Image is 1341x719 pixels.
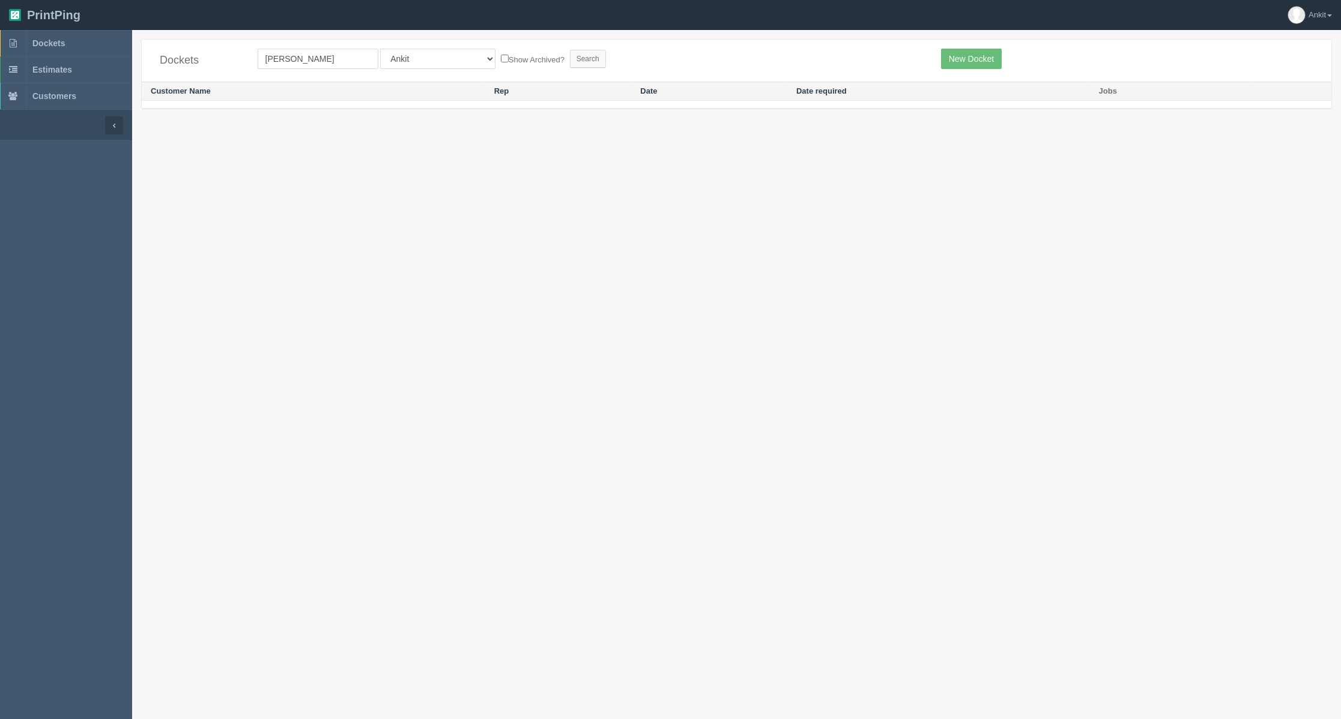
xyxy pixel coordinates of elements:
input: Customer Name [258,49,378,69]
a: Rep [494,86,509,95]
a: Date [640,86,657,95]
input: Show Archived? [501,55,509,62]
a: New Docket [941,49,1002,69]
th: Jobs [1089,82,1251,101]
a: Customer Name [151,86,211,95]
img: avatar_default-7531ab5dedf162e01f1e0bb0964e6a185e93c5c22dfe317fb01d7f8cd2b1632c.jpg [1288,7,1305,23]
input: Search [570,50,606,68]
img: logo-3e63b451c926e2ac314895c53de4908e5d424f24456219fb08d385ab2e579770.png [9,9,21,21]
label: Show Archived? [501,52,565,66]
span: Customers [32,91,76,101]
a: Date required [796,86,847,95]
h4: Dockets [160,55,240,67]
span: Estimates [32,65,72,74]
span: Dockets [32,38,65,48]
